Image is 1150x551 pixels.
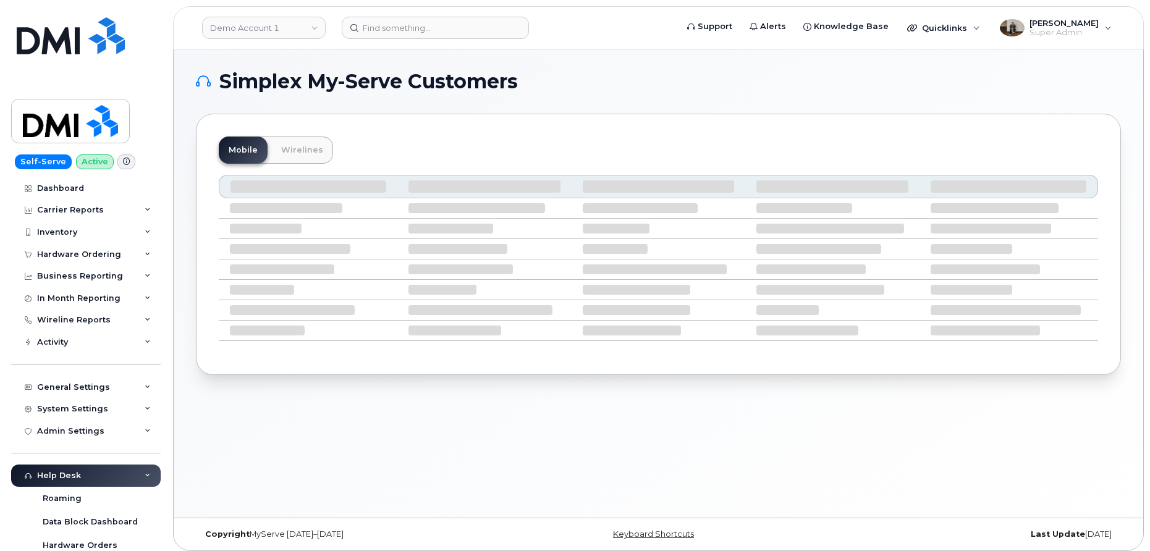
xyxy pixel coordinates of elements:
[813,529,1121,539] div: [DATE]
[219,137,268,164] a: Mobile
[271,137,333,164] a: Wirelines
[196,529,504,539] div: MyServe [DATE]–[DATE]
[1031,529,1085,539] strong: Last Update
[613,529,694,539] a: Keyboard Shortcuts
[219,72,518,91] span: Simplex My-Serve Customers
[205,529,250,539] strong: Copyright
